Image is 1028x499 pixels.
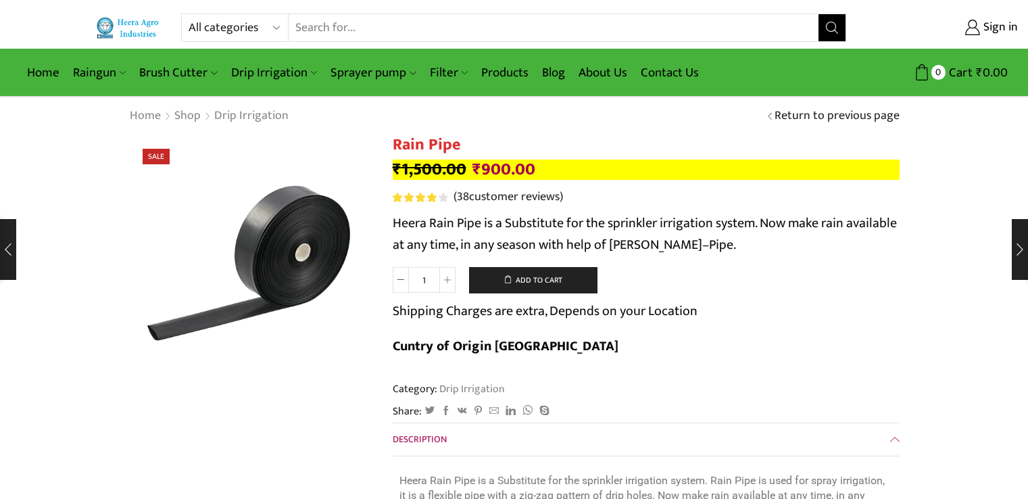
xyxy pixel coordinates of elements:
a: Sprayer pump [324,57,422,89]
a: Home [20,57,66,89]
span: 38 [393,193,450,202]
input: Product quantity [409,267,439,293]
h1: Rain Pipe [393,135,900,155]
a: Raingun [66,57,132,89]
a: 0 Cart ₹0.00 [860,60,1008,85]
nav: Breadcrumb [129,108,289,125]
span: Share: [393,404,422,419]
a: Brush Cutter [132,57,224,89]
span: 38 [457,187,469,207]
a: Description [393,423,900,456]
bdi: 900.00 [472,156,535,183]
a: Products [474,57,535,89]
span: Heera Rain Pipe is a Substitute for the sprinkler irrigation system. Now make rain available at a... [393,212,897,256]
button: Search button [818,14,846,41]
div: Rated 4.13 out of 5 [393,193,447,202]
a: (38customer reviews) [454,189,563,206]
span: ₹ [393,156,401,183]
img: Heera Rain Pipe [129,135,372,379]
a: Contact Us [634,57,706,89]
a: About Us [572,57,634,89]
span: Sale [143,149,170,164]
a: Filter [423,57,474,89]
input: Search for... [289,14,819,41]
span: 0 [931,65,946,79]
b: Cuntry of Origin [GEOGRAPHIC_DATA] [393,335,618,358]
a: Drip Irrigation [224,57,324,89]
span: ₹ [472,156,481,183]
a: Blog [535,57,572,89]
bdi: 0.00 [976,62,1008,83]
span: Cart [946,64,973,82]
a: Sign in [866,16,1018,40]
p: Shipping Charges are extra, Depends on your Location [393,300,697,322]
span: ₹ [976,62,983,83]
a: Home [129,108,162,125]
a: Drip Irrigation [437,380,505,398]
a: Shop [174,108,201,125]
span: Category: [393,381,505,397]
button: Add to cart [469,267,597,294]
span: Sign in [980,19,1018,37]
span: Description [393,431,447,447]
bdi: 1,500.00 [393,156,466,183]
a: Drip Irrigation [214,108,289,125]
a: Return to previous page [775,108,900,125]
span: Rated out of 5 based on customer ratings [393,193,438,202]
